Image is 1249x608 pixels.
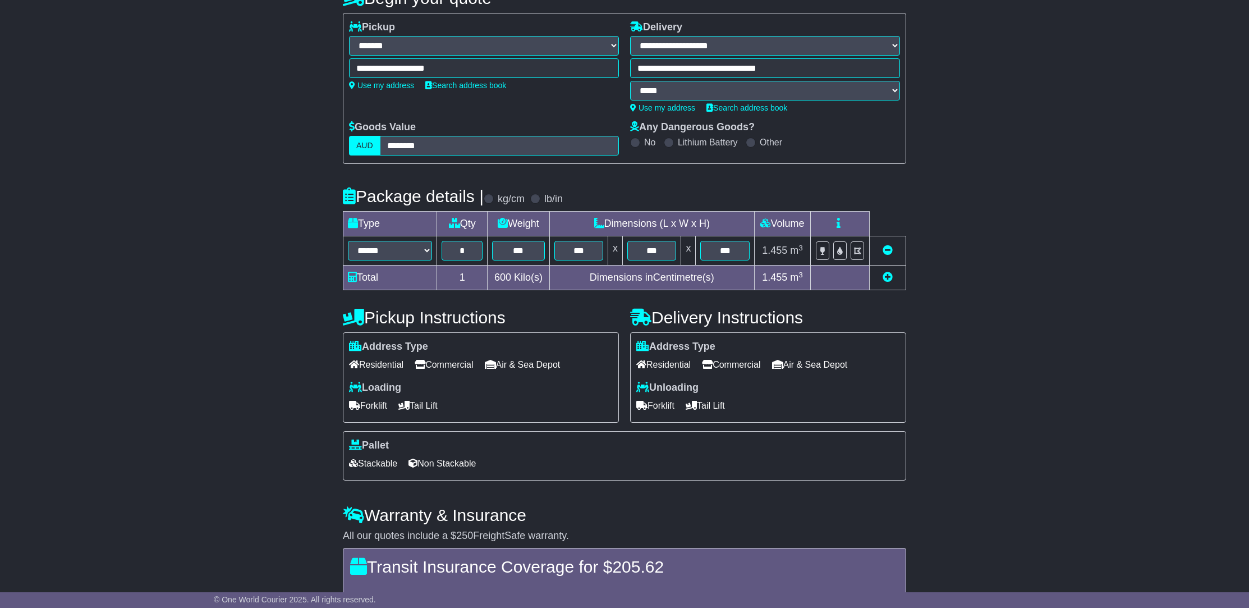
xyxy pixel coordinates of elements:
td: Kilo(s) [488,266,549,290]
label: lb/in [544,193,563,205]
label: Address Type [636,341,715,353]
span: Residential [349,356,403,373]
span: Tail Lift [398,397,438,414]
div: All our quotes include a $ FreightSafe warranty. [343,530,906,542]
td: x [681,236,696,266]
td: x [608,236,623,266]
a: Search address book [425,81,506,90]
a: Remove this item [883,245,893,256]
td: Weight [488,212,549,236]
label: kg/cm [498,193,525,205]
td: 1 [437,266,488,290]
span: m [790,245,803,256]
span: m [790,272,803,283]
label: Loading [349,382,401,394]
span: Air & Sea Depot [485,356,561,373]
label: Delivery [630,21,682,34]
label: Other [760,137,782,148]
h4: Pickup Instructions [343,308,619,327]
sup: 3 [798,244,803,252]
h4: Package details | [343,187,484,205]
sup: 3 [798,271,803,279]
span: Air & Sea Depot [772,356,848,373]
h4: Delivery Instructions [630,308,906,327]
td: Total [343,266,437,290]
label: Pickup [349,21,395,34]
span: Commercial [702,356,760,373]
h4: Transit Insurance Coverage for $ [350,557,899,576]
label: Lithium Battery [678,137,738,148]
span: 600 [494,272,511,283]
span: Forklift [349,397,387,414]
h4: Warranty & Insurance [343,506,906,524]
span: Stackable [349,455,397,472]
span: © One World Courier 2025. All rights reserved. [214,595,376,604]
a: Use my address [630,103,695,112]
a: Add new item [883,272,893,283]
a: Use my address [349,81,414,90]
span: 250 [456,530,473,541]
span: Non Stackable [408,455,476,472]
label: Goods Value [349,121,416,134]
td: Qty [437,212,488,236]
td: Volume [754,212,810,236]
a: Search address book [706,103,787,112]
label: Any Dangerous Goods? [630,121,755,134]
span: Tail Lift [686,397,725,414]
span: 1.455 [762,245,787,256]
span: Commercial [415,356,473,373]
label: Unloading [636,382,699,394]
label: Address Type [349,341,428,353]
label: Pallet [349,440,389,452]
span: 1.455 [762,272,787,283]
label: AUD [349,136,380,156]
td: Dimensions in Centimetre(s) [549,266,754,290]
span: 205.62 [612,557,664,576]
span: Forklift [636,397,674,414]
td: Type [343,212,437,236]
label: No [644,137,655,148]
span: Residential [636,356,691,373]
td: Dimensions (L x W x H) [549,212,754,236]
